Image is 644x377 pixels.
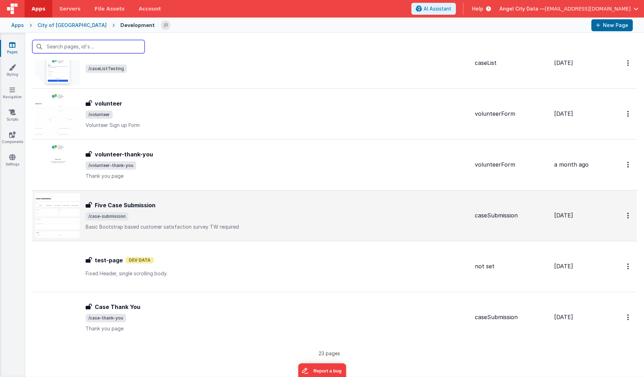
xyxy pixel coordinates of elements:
[554,212,573,219] span: [DATE]
[623,310,634,324] button: Options
[86,325,469,332] p: Thank you page
[554,59,573,66] span: [DATE]
[86,65,127,73] span: /caseListTesting
[95,201,155,209] h3: Five Case Submission
[120,22,155,29] div: Development
[475,110,549,118] div: volunteerForm
[475,59,549,67] div: caseList
[554,263,573,270] span: [DATE]
[554,161,589,168] span: a month ago
[95,5,125,12] span: File Assets
[424,5,451,12] span: AI Assistant
[475,211,549,220] div: caseSubmission
[475,161,549,169] div: volunteerForm
[554,110,573,117] span: [DATE]
[499,5,638,12] button: Angel City Data — [EMAIL_ADDRESS][DOMAIN_NAME]
[32,350,626,357] p: 23 pages
[11,22,24,29] div: Apps
[95,150,153,159] h3: volunteer-thank-you
[623,56,634,70] button: Options
[59,5,80,12] span: Servers
[32,40,145,53] input: Search pages, id's ...
[95,303,140,311] h3: Case Thank You
[86,223,469,230] p: Basic Bootstrap based customer satisfaction survey TW required
[86,173,469,180] p: Thank you page
[623,259,634,274] button: Options
[554,314,573,321] span: [DATE]
[623,107,634,121] button: Options
[126,257,154,263] span: Dev Data
[591,19,633,31] button: New Page
[86,314,126,322] span: /case-thank-you
[86,212,128,221] span: /case-submission
[161,20,171,30] img: 9990944320bbc1bcb8cfbc08cd9c0949
[475,313,549,321] div: caseSubmission
[499,5,545,12] span: Angel City Data —
[545,5,631,12] span: [EMAIL_ADDRESS][DOMAIN_NAME]
[95,99,122,108] h3: volunteer
[38,22,107,29] div: City of [GEOGRAPHIC_DATA]
[475,262,549,270] div: not set
[623,208,634,223] button: Options
[86,122,469,129] p: Volunteer Sign up Form
[86,110,113,119] span: /volunteer
[411,3,456,15] button: AI Assistant
[86,270,469,277] p: Fixed Header, single scrolling body.
[472,5,483,12] span: Help
[95,256,123,264] h3: test-page
[623,157,634,172] button: Options
[86,161,136,170] span: /volunteer-thank-you
[32,5,45,12] span: Apps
